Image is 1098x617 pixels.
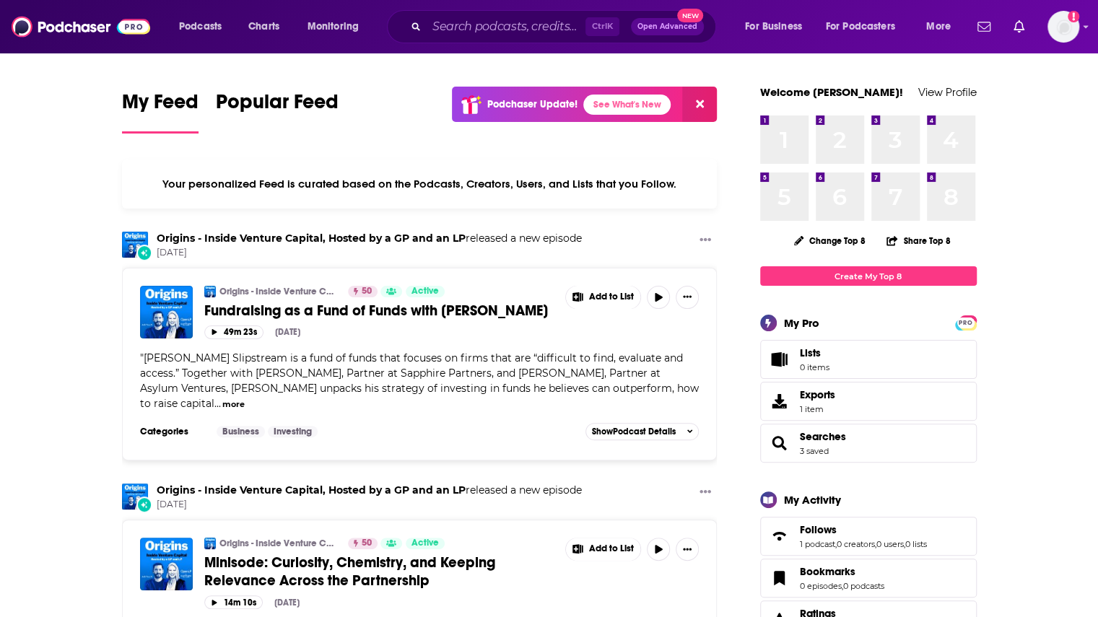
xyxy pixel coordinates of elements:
[765,349,794,369] span: Lists
[972,14,996,39] a: Show notifications dropdown
[406,286,445,297] a: Active
[760,266,977,286] a: Create My Top 8
[204,538,216,549] img: Origins - Inside Venture Capital, Hosted by a GP and an LP
[222,398,245,411] button: more
[12,13,150,40] img: Podchaser - Follow, Share and Rate Podcasts
[411,284,439,299] span: Active
[274,598,300,608] div: [DATE]
[140,286,193,338] img: Fundraising as a Fund of Funds with Alex Edelson
[204,553,555,590] a: Minisode: Curiosity, Chemistry, and Keeping Relevance Across the Partnership
[589,292,634,302] span: Add to List
[136,245,152,261] div: New Episode
[631,18,704,35] button: Open AdvancedNew
[826,17,895,37] span: For Podcasters
[957,317,975,328] a: PRO
[216,89,339,123] span: Popular Feed
[122,89,199,123] span: My Feed
[1047,11,1079,43] span: Logged in as cmand-s
[886,227,951,255] button: Share Top 8
[204,553,495,590] span: Minisode: Curiosity, Chemistry, and Keeping Relevance Across the Partnership
[800,523,927,536] a: Follows
[140,351,699,410] span: "
[411,536,439,551] span: Active
[784,316,819,330] div: My Pro
[275,327,300,337] div: [DATE]
[583,95,671,115] a: See What's New
[1047,11,1079,43] button: Show profile menu
[157,232,466,245] a: Origins - Inside Venture Capital, Hosted by a GP and an LP
[760,85,903,99] a: Welcome [PERSON_NAME]!
[585,423,700,440] button: ShowPodcast Details
[694,232,717,250] button: Show More Button
[760,382,977,421] a: Exports
[694,483,717,502] button: Show More Button
[348,538,378,549] a: 50
[760,340,977,379] a: Lists
[140,538,193,590] img: Minisode: Curiosity, Chemistry, and Keeping Relevance Across the Partnership
[1068,11,1079,22] svg: Add a profile image
[216,89,339,134] a: Popular Feed
[204,302,555,320] a: Fundraising as a Fund of Funds with [PERSON_NAME]
[297,15,378,38] button: open menu
[157,483,582,497] h3: released a new episode
[677,9,703,22] span: New
[401,10,730,43] div: Search podcasts, credits, & more...
[905,539,927,549] a: 0 lists
[204,325,263,339] button: 49m 23s
[140,351,699,410] span: [PERSON_NAME] Slipstream is a fund of funds that focuses on firms that are “difficult to find, ev...
[816,15,916,38] button: open menu
[957,318,975,328] span: PRO
[800,404,835,414] span: 1 item
[248,17,279,37] span: Charts
[918,85,977,99] a: View Profile
[122,89,199,134] a: My Feed
[204,302,548,320] span: Fundraising as a Fund of Funds with [PERSON_NAME]
[735,15,820,38] button: open menu
[676,538,699,561] button: Show More Button
[800,565,855,578] span: Bookmarks
[122,232,148,258] a: Origins - Inside Venture Capital, Hosted by a GP and an LP
[765,391,794,411] span: Exports
[1008,14,1030,39] a: Show notifications dropdown
[800,430,846,443] span: Searches
[785,232,875,250] button: Change Top 8
[760,424,977,463] span: Searches
[842,581,843,591] span: ,
[157,483,466,496] a: Origins - Inside Venture Capital, Hosted by a GP and an LP
[204,595,263,609] button: 14m 10s
[800,346,829,359] span: Lists
[122,483,148,509] img: Origins - Inside Venture Capital, Hosted by a GP and an LP
[157,499,582,511] span: [DATE]
[406,538,445,549] a: Active
[140,426,205,437] h3: Categories
[362,284,372,299] span: 50
[204,286,216,297] img: Origins - Inside Venture Capital, Hosted by a GP and an LP
[875,539,876,549] span: ,
[876,539,904,549] a: 0 users
[676,286,699,309] button: Show More Button
[592,426,676,437] span: Show Podcast Details
[487,98,578,110] p: Podchaser Update!
[800,346,821,359] span: Lists
[157,247,582,259] span: [DATE]
[800,581,842,591] a: 0 episodes
[219,286,339,297] a: Origins - Inside Venture Capital, Hosted by a GP and an LP
[800,446,829,456] a: 3 saved
[179,17,222,37] span: Podcasts
[765,568,794,588] a: Bookmarks
[214,397,221,410] span: ...
[745,17,802,37] span: For Business
[566,286,641,309] button: Show More Button
[904,539,905,549] span: ,
[800,362,829,372] span: 0 items
[239,15,288,38] a: Charts
[760,517,977,556] span: Follows
[589,543,634,554] span: Add to List
[122,159,718,209] div: Your personalized Feed is curated based on the Podcasts, Creators, Users, and Lists that you Follow.
[784,493,841,507] div: My Activity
